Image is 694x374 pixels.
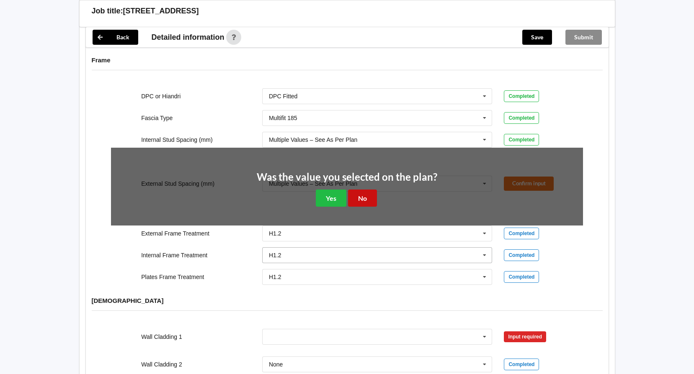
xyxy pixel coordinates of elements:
div: DPC Fitted [269,93,297,99]
div: Completed [504,112,539,124]
label: Internal Frame Treatment [141,252,207,259]
label: Wall Cladding 2 [141,361,182,368]
h4: Frame [92,56,603,64]
span: Detailed information [152,33,224,41]
div: H1.2 [269,231,281,236]
div: H1.2 [269,274,281,280]
label: Wall Cladding 1 [141,333,182,340]
label: Plates Frame Treatment [141,274,204,280]
h3: Job title: [92,6,123,16]
div: Completed [504,134,539,146]
div: Completed [504,359,539,370]
label: Fascia Type [141,115,173,121]
h4: [DEMOGRAPHIC_DATA] [92,297,603,305]
div: Completed [504,271,539,283]
div: Multifit 185 [269,115,297,121]
div: Completed [504,228,539,239]
button: Back [93,30,138,45]
button: Save [522,30,552,45]
div: None [269,361,283,367]
div: Input required [504,331,546,342]
label: Internal Stud Spacing (mm) [141,136,212,143]
div: Completed [504,90,539,102]
div: Multiple Values – See As Per Plan [269,137,357,143]
h2: Was the value you selected on the plan? [257,171,437,184]
div: H1.2 [269,252,281,258]
div: Completed [504,249,539,261]
button: No [348,190,377,207]
button: Yes [316,190,346,207]
label: DPC or Hiandri [141,93,181,100]
h3: [STREET_ADDRESS] [123,6,199,16]
label: External Frame Treatment [141,230,209,237]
